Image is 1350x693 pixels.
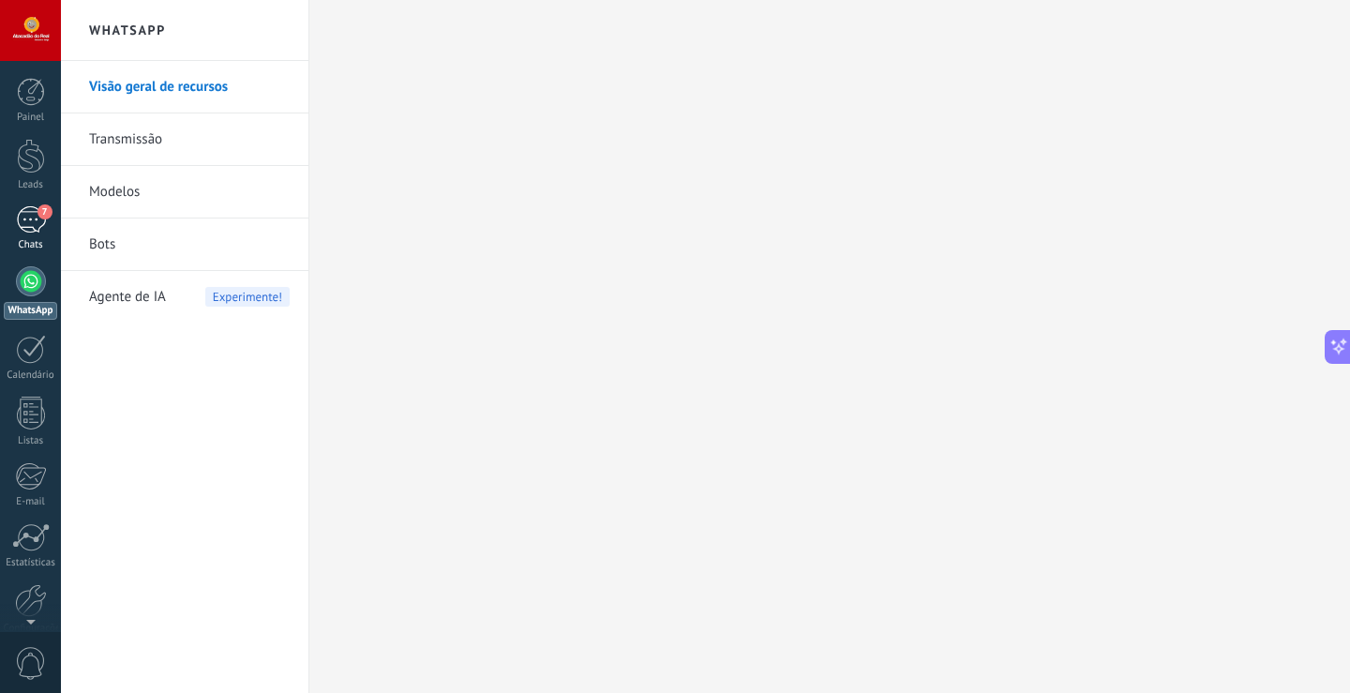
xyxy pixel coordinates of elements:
[4,435,58,447] div: Listas
[89,218,290,271] a: Bots
[61,61,308,113] li: Visão geral de recursos
[61,218,308,271] li: Bots
[89,113,290,166] a: Transmissão
[61,166,308,218] li: Modelos
[4,112,58,124] div: Painel
[4,302,57,320] div: WhatsApp
[4,179,58,191] div: Leads
[205,287,290,307] span: Experimente!
[89,166,290,218] a: Modelos
[61,113,308,166] li: Transmissão
[4,239,58,251] div: Chats
[37,204,52,219] span: 7
[4,369,58,382] div: Calendário
[89,61,290,113] a: Visão geral de recursos
[61,271,308,323] li: Agente de IA
[89,271,166,324] span: Agente de IA
[4,557,58,569] div: Estatísticas
[89,271,290,324] a: Agente de IA Experimente!
[4,496,58,508] div: E-mail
